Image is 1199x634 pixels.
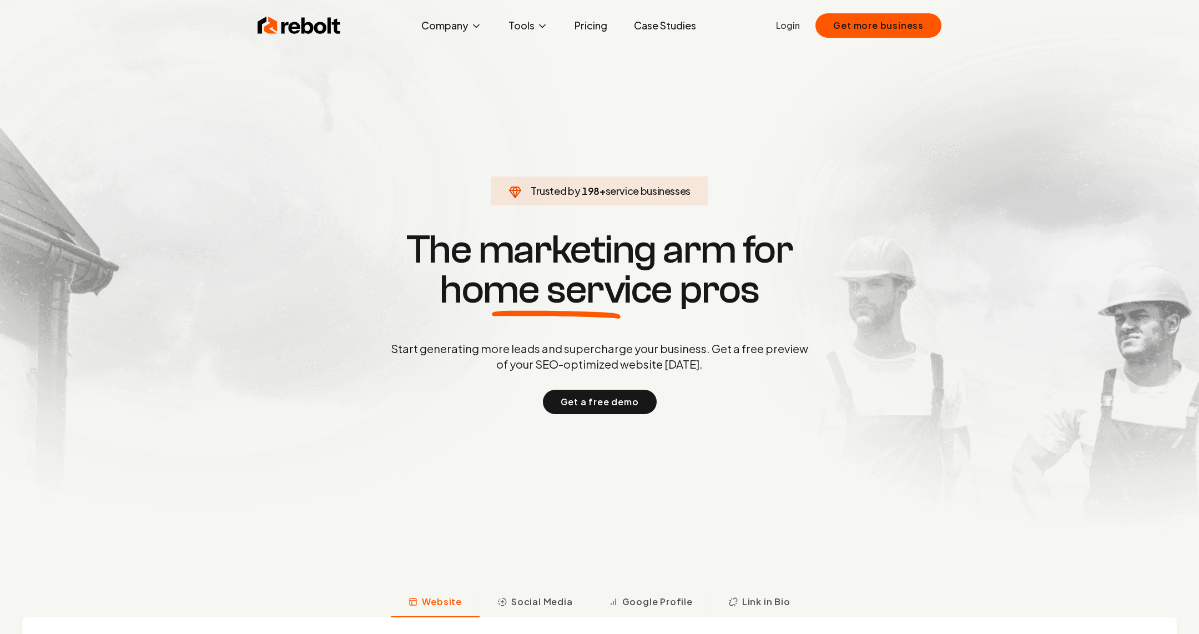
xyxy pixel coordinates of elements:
[625,14,705,37] a: Case Studies
[258,14,341,37] img: Rebolt Logo
[422,595,462,608] span: Website
[711,588,808,617] button: Link in Bio
[566,14,616,37] a: Pricing
[333,230,866,310] h1: The marketing arm for pros
[815,13,941,38] button: Get more business
[412,14,491,37] button: Company
[543,390,657,414] button: Get a free demo
[591,588,711,617] button: Google Profile
[511,595,573,608] span: Social Media
[606,184,691,197] span: service businesses
[742,595,790,608] span: Link in Bio
[480,588,591,617] button: Social Media
[622,595,693,608] span: Google Profile
[389,341,810,372] p: Start generating more leads and supercharge your business. Get a free preview of your SEO-optimiz...
[391,588,480,617] button: Website
[599,184,606,197] span: +
[776,19,800,32] a: Login
[582,183,599,199] span: 198
[531,184,580,197] span: Trusted by
[500,14,557,37] button: Tools
[440,270,672,310] span: home service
